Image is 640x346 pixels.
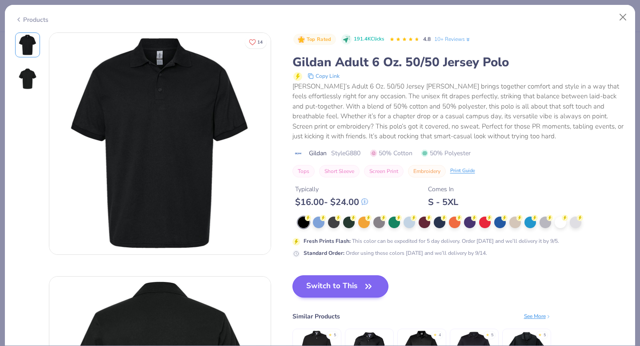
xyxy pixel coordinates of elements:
div: This color can be expedited for 5 day delivery. Order [DATE] and we’ll delivery it by 9/5. [304,237,559,245]
span: Gildan [309,149,327,158]
div: ★ [538,332,542,336]
img: Front [49,33,271,254]
div: Print Guide [450,167,475,175]
span: Style G880 [331,149,360,158]
div: See More [524,312,551,320]
span: 4.8 [423,36,431,43]
div: Typically [295,185,368,194]
div: Similar Products [292,312,340,321]
div: Order using these colors [DATE] and we’ll delivery by 9/14. [304,249,487,257]
button: copy to clipboard [305,71,342,81]
button: Close [615,9,632,26]
img: Back [17,68,38,89]
div: 4 [439,332,441,338]
div: Comes In [428,185,458,194]
button: Short Sleeve [319,165,360,177]
a: 10+ Reviews [434,35,471,43]
button: Switch to This [292,275,389,298]
div: ★ [433,332,437,336]
button: Embroidery [408,165,446,177]
strong: Fresh Prints Flash : [304,237,351,245]
div: Gildan Adult 6 Oz. 50/50 Jersey Polo [292,54,625,71]
span: 191.4K Clicks [354,36,384,43]
button: Like [245,36,267,48]
span: 50% Cotton [370,149,412,158]
div: 5 [491,332,493,338]
strong: Standard Order : [304,249,344,257]
button: Tops [292,165,315,177]
img: Top Rated sort [298,36,305,43]
span: 14 [257,40,263,44]
img: brand logo [292,150,304,157]
div: ★ [486,332,489,336]
div: ★ [328,332,332,336]
div: $ 16.00 - $ 24.00 [295,197,368,208]
div: 5 [544,332,546,338]
span: 50% Polyester [421,149,471,158]
div: 4.8 Stars [389,32,420,47]
div: Products [15,15,48,24]
div: 5 [334,332,336,338]
button: Screen Print [364,165,404,177]
span: Top Rated [307,37,332,42]
div: S - 5XL [428,197,458,208]
img: Front [17,34,38,56]
button: Badge Button [293,34,336,45]
div: [PERSON_NAME]’s Adult 6 Oz. 50/50 Jersey [PERSON_NAME] brings together comfort and style in a way... [292,81,625,141]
